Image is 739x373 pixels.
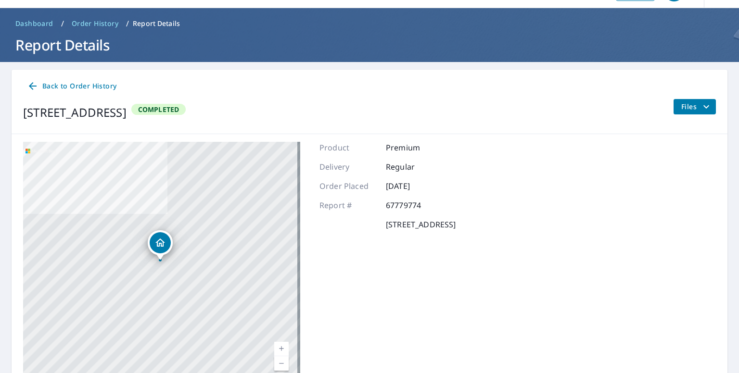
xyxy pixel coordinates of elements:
[23,104,127,121] div: [STREET_ADDRESS]
[126,18,129,29] li: /
[681,101,712,112] span: Files
[23,77,120,95] a: Back to Order History
[319,161,377,173] p: Delivery
[61,18,64,29] li: /
[133,19,180,28] p: Report Details
[386,219,456,230] p: [STREET_ADDRESS]
[148,230,173,260] div: Dropped pin, building 1, Residential property, 2518 Detroit St Grapeville, PA 15634
[673,99,716,114] button: filesDropdownBtn-67779774
[132,105,185,114] span: Completed
[386,161,444,173] p: Regular
[12,16,727,31] nav: breadcrumb
[72,19,118,28] span: Order History
[15,19,53,28] span: Dashboard
[386,199,444,211] p: 67779774
[386,142,444,153] p: Premium
[386,180,444,192] p: [DATE]
[27,80,116,92] span: Back to Order History
[319,180,377,192] p: Order Placed
[68,16,122,31] a: Order History
[319,199,377,211] p: Report #
[274,342,289,356] a: Current Level 17, Zoom In
[319,142,377,153] p: Product
[274,356,289,371] a: Current Level 17, Zoom Out
[12,16,57,31] a: Dashboard
[12,35,727,55] h1: Report Details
